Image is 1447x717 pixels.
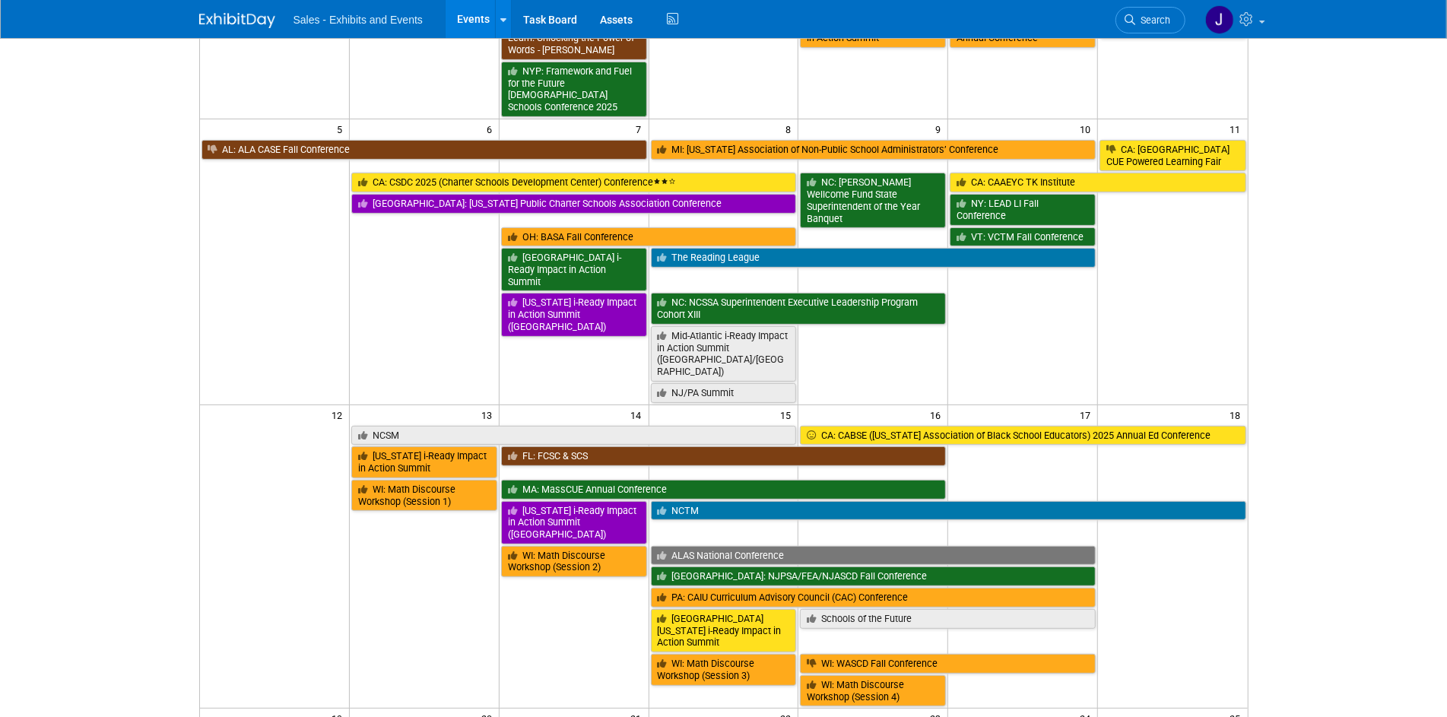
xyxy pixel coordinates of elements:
span: 17 [1078,405,1097,424]
span: 8 [784,119,798,138]
a: ALAS National Conference [651,546,1096,566]
a: PA: CAIU Curriculum Advisory Council (CAC) Conference [651,588,1096,608]
a: Search [1115,7,1185,33]
span: 13 [480,405,499,424]
a: [GEOGRAPHIC_DATA] i-Ready Impact in Action Summit [501,248,647,291]
a: WI: Math Discourse Workshop (Session 3) [651,654,797,685]
a: [GEOGRAPHIC_DATA]: NJPSA/FEA/NJASCD Fall Conference [651,566,1096,586]
a: AL: ALA CASE Fall Conference [202,140,647,160]
a: NCTM [651,501,1246,521]
a: WI: Math Discourse Workshop (Session 1) [351,480,497,511]
span: 18 [1229,405,1248,424]
a: Schools of the Future [800,609,1096,629]
a: MI: [US_STATE] Association of Non-Public School Administrators’ Conference [651,140,1096,160]
a: [GEOGRAPHIC_DATA]: [US_STATE] Public Charter Schools Association Conference [351,194,797,214]
span: 12 [330,405,349,424]
span: 14 [630,405,649,424]
a: The Reading League [651,248,1096,268]
a: NYP: Framework and Fuel for the Future [DEMOGRAPHIC_DATA] Schools Conference 2025 [501,62,647,117]
a: CA: CAAEYC TK Institute [950,173,1245,192]
a: NC: NCSSA Superintendent Executive Leadership Program Cohort XIII [651,293,947,324]
a: CA: CSDC 2025 (Charter Schools Development Center) Conference [351,173,797,192]
a: NJ/PA Summit [651,383,797,403]
span: 5 [335,119,349,138]
a: NC: [PERSON_NAME] Wellcome Fund State Superintendent of the Year Banquet [800,173,946,228]
a: VT: VCTM Fall Conference [950,227,1096,247]
a: CA: [GEOGRAPHIC_DATA] CUE Powered Learning Fair [1100,140,1245,171]
a: WI: WASCD Fall Conference [800,654,1096,674]
span: 11 [1229,119,1248,138]
a: Mid-Atlantic i-Ready Impact in Action Summit ([GEOGRAPHIC_DATA]/[GEOGRAPHIC_DATA]) [651,326,797,382]
span: 7 [635,119,649,138]
a: MA: MassCUE Annual Conference [501,480,947,500]
span: 9 [934,119,947,138]
a: [US_STATE] i-Ready Impact in Action Summit ([GEOGRAPHIC_DATA]) [501,501,647,544]
span: Sales - Exhibits and Events [294,14,423,26]
a: NCSM [351,426,797,446]
span: 6 [485,119,499,138]
a: [US_STATE] i-Ready Impact in Action Summit [351,446,497,477]
a: FL: FCSC & SCS [501,446,947,466]
span: Search [1136,14,1171,26]
span: 10 [1078,119,1097,138]
img: ExhibitDay [199,13,275,28]
span: 15 [779,405,798,424]
span: 16 [928,405,947,424]
a: OH: BASA Fall Conference [501,227,797,247]
a: WI: Math Discourse Workshop (Session 2) [501,546,647,577]
a: [GEOGRAPHIC_DATA][US_STATE] i-Ready Impact in Action Summit [651,609,797,652]
a: NY: LEAD LI Fall Conference [950,194,1096,225]
a: [US_STATE] i-Ready Impact in Action Summit ([GEOGRAPHIC_DATA]) [501,293,647,336]
a: CA: CABSE ([US_STATE] Association of Black School Educators) 2025 Annual Ed Conference [800,426,1245,446]
a: WI: Math Discourse Workshop (Session 4) [800,675,946,706]
img: Joe Quinn [1205,5,1234,34]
